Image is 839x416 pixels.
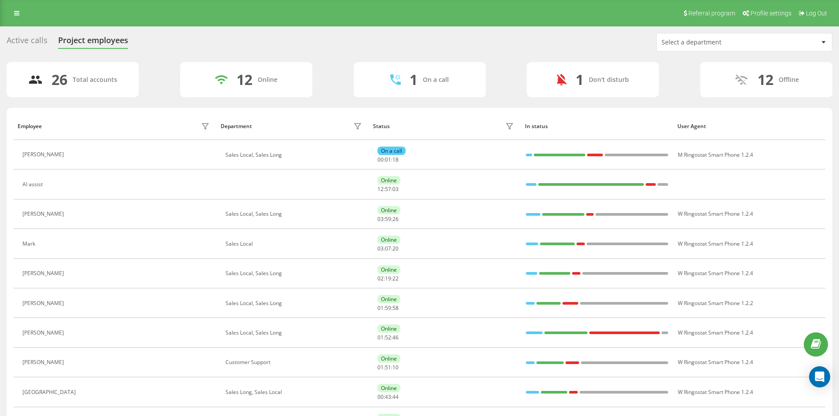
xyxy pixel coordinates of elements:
div: Project employees [58,36,128,49]
div: : : [377,364,399,371]
div: Online [258,76,277,84]
span: 01 [377,304,384,312]
span: 26 [392,215,399,223]
span: 00 [377,393,384,401]
span: W Ringostat Smart Phone 1.2.2 [678,299,753,307]
span: 03 [377,245,384,252]
div: Sales Local, Sales Long [225,152,364,158]
span: 01 [385,156,391,163]
div: Total accounts [73,76,117,84]
div: : : [377,216,399,222]
span: 01 [377,364,384,371]
div: Online [377,176,400,184]
span: 18 [392,156,399,163]
span: W Ringostat Smart Phone 1.2.4 [678,358,753,366]
div: Sales Local, Sales Long [225,270,364,276]
div: [GEOGRAPHIC_DATA] [22,389,78,395]
span: 22 [392,275,399,282]
div: AI assist [22,181,45,188]
span: 03 [377,215,384,223]
div: : : [377,335,399,341]
span: Referral program [688,10,735,17]
div: Mark [22,241,37,247]
span: 58 [392,304,399,312]
span: 01 [377,334,384,341]
span: W Ringostat Smart Phone 1.2.4 [678,388,753,396]
span: W Ringostat Smart Phone 1.2.4 [678,269,753,277]
div: [PERSON_NAME] [22,270,66,276]
span: 59 [385,304,391,312]
div: : : [377,186,399,192]
span: 19 [385,275,391,282]
div: Department [221,123,252,129]
span: Log Out [806,10,827,17]
div: [PERSON_NAME] [22,151,66,158]
div: Online [377,324,400,333]
div: Sales Local, Sales Long [225,330,364,336]
div: On a call [423,76,449,84]
div: Sales Local [225,241,364,247]
div: Status [373,123,390,129]
div: Online [377,384,400,392]
span: Profile settings [750,10,791,17]
div: On a call [377,147,406,155]
span: W Ringostat Smart Phone 1.2.4 [678,210,753,217]
span: 07 [385,245,391,252]
div: Open Intercom Messenger [809,366,830,387]
div: : : [377,305,399,311]
div: Don't disturb [589,76,629,84]
div: Employee [18,123,42,129]
div: : : [377,246,399,252]
div: 12 [758,71,773,88]
span: W Ringostat Smart Phone 1.2.4 [678,329,753,336]
span: 52 [385,334,391,341]
span: 03 [392,185,399,193]
div: : : [377,276,399,282]
span: 00 [377,156,384,163]
div: Customer Support [225,359,364,365]
div: [PERSON_NAME] [22,300,66,306]
div: Online [377,295,400,303]
span: 43 [385,393,391,401]
span: 02 [377,275,384,282]
span: 51 [385,364,391,371]
div: : : [377,157,399,163]
div: In status [525,123,669,129]
div: 1 [576,71,584,88]
span: M Ringostat Smart Phone 1.2.4 [678,151,753,158]
div: Offline [779,76,799,84]
div: Online [377,354,400,363]
span: 46 [392,334,399,341]
div: 26 [52,71,67,88]
div: [PERSON_NAME] [22,211,66,217]
div: [PERSON_NAME] [22,359,66,365]
span: W Ringostat Smart Phone 1.2.4 [678,240,753,247]
div: Sales Local, Sales Long [225,300,364,306]
span: 20 [392,245,399,252]
div: 12 [237,71,252,88]
div: Select a department [662,39,767,46]
div: 1 [410,71,418,88]
div: Sales Long, Sales Local [225,389,364,395]
div: Online [377,265,400,274]
div: : : [377,394,399,400]
span: 57 [385,185,391,193]
span: 12 [377,185,384,193]
span: 44 [392,393,399,401]
div: [PERSON_NAME] [22,330,66,336]
div: Online [377,206,400,214]
div: User Agent [677,123,821,129]
span: 10 [392,364,399,371]
div: Active calls [7,36,48,49]
div: Online [377,236,400,244]
div: Sales Local, Sales Long [225,211,364,217]
span: 59 [385,215,391,223]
